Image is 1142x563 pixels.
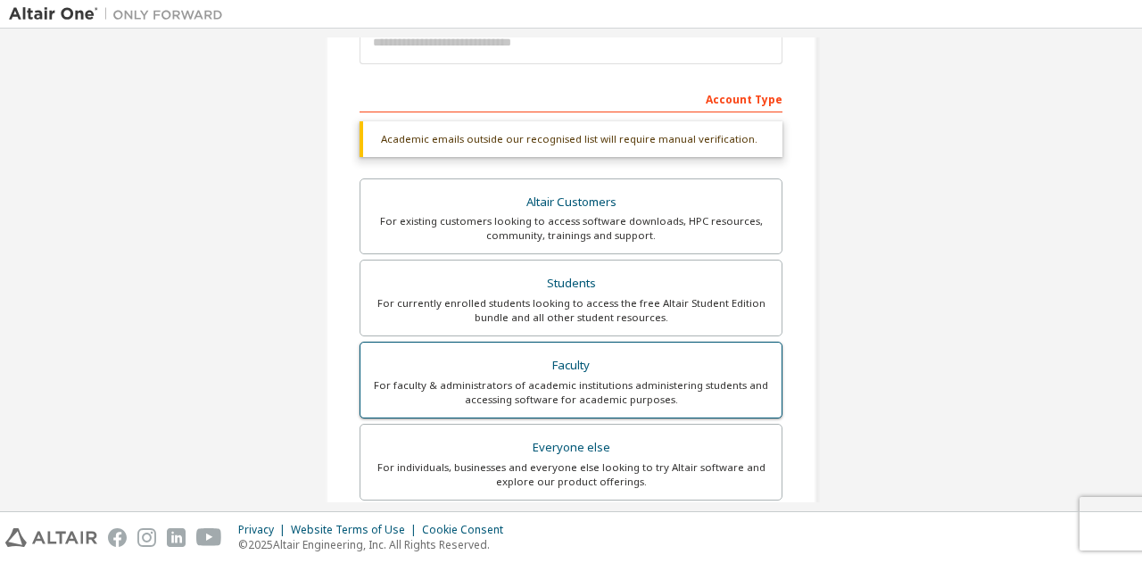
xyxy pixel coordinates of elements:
[371,353,771,378] div: Faculty
[360,121,782,157] div: Academic emails outside our recognised list will require manual verification.
[5,528,97,547] img: altair_logo.svg
[137,528,156,547] img: instagram.svg
[371,190,771,215] div: Altair Customers
[9,5,232,23] img: Altair One
[196,528,222,547] img: youtube.svg
[371,378,771,407] div: For faculty & administrators of academic institutions administering students and accessing softwa...
[371,214,771,243] div: For existing customers looking to access software downloads, HPC resources, community, trainings ...
[360,84,782,112] div: Account Type
[371,271,771,296] div: Students
[108,528,127,547] img: facebook.svg
[291,523,422,537] div: Website Terms of Use
[422,523,514,537] div: Cookie Consent
[238,523,291,537] div: Privacy
[371,296,771,325] div: For currently enrolled students looking to access the free Altair Student Edition bundle and all ...
[167,528,186,547] img: linkedin.svg
[371,435,771,460] div: Everyone else
[238,537,514,552] p: © 2025 Altair Engineering, Inc. All Rights Reserved.
[371,460,771,489] div: For individuals, businesses and everyone else looking to try Altair software and explore our prod...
